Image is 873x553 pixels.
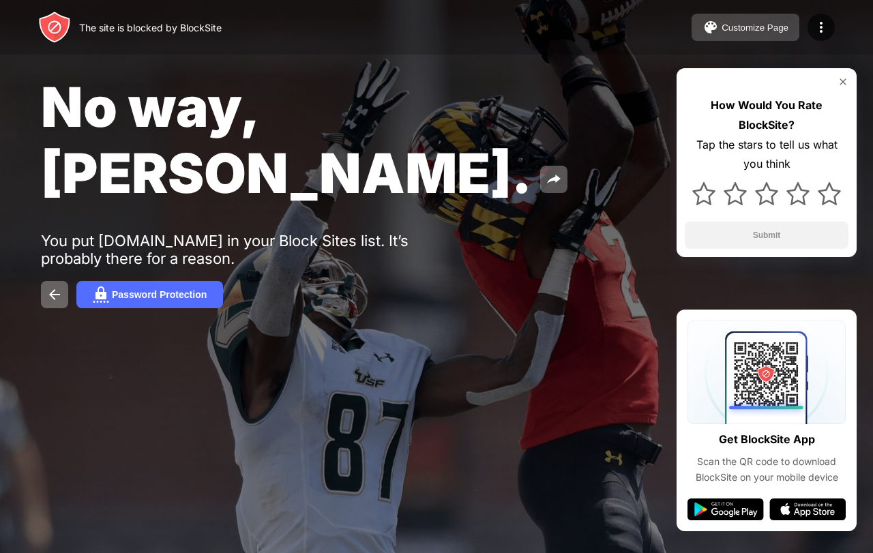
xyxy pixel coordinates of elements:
img: back.svg [46,286,63,303]
div: Tap the stars to tell us what you think [685,135,848,175]
div: Password Protection [112,289,207,300]
div: Scan the QR code to download BlockSite on your mobile device [687,454,846,485]
img: star.svg [818,182,841,205]
img: pallet.svg [702,19,719,35]
button: Submit [685,222,848,249]
div: You put [DOMAIN_NAME] in your Block Sites list. It’s probably there for a reason. [41,232,462,267]
img: share.svg [546,171,562,188]
img: star.svg [724,182,747,205]
img: header-logo.svg [38,11,71,44]
img: rate-us-close.svg [838,76,848,87]
img: menu-icon.svg [813,19,829,35]
div: The site is blocked by BlockSite [79,22,222,33]
span: No way, [PERSON_NAME]. [41,74,532,206]
div: How Would You Rate BlockSite? [685,95,848,135]
img: password.svg [93,286,109,303]
button: Password Protection [76,281,223,308]
button: Customize Page [692,14,799,41]
img: star.svg [786,182,810,205]
img: star.svg [755,182,778,205]
img: app-store.svg [769,498,846,520]
img: google-play.svg [687,498,764,520]
img: star.svg [692,182,715,205]
div: Get BlockSite App [719,430,815,449]
div: Customize Page [722,23,788,33]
